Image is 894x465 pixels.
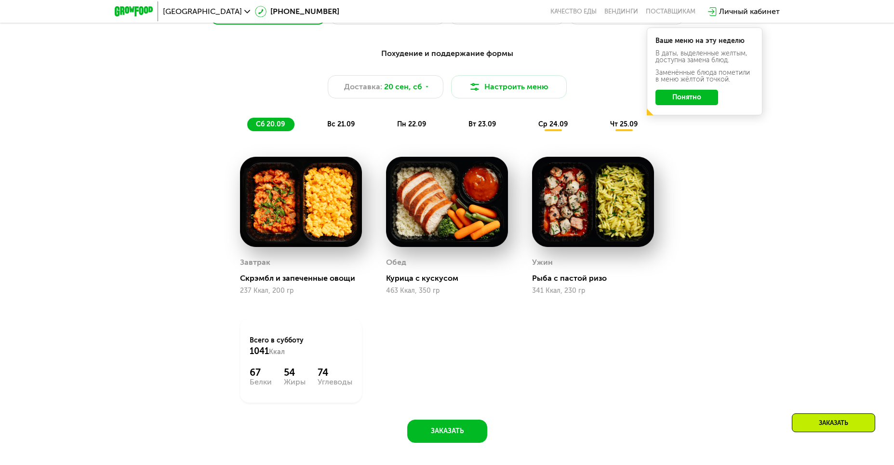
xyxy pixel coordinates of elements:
span: чт 25.09 [610,120,638,128]
div: 237 Ккал, 200 гр [240,287,362,295]
div: В даты, выделенные желтым, доступна замена блюд. [655,50,754,64]
div: Углеводы [318,378,352,386]
span: вт 23.09 [468,120,496,128]
div: поставщикам [646,8,695,15]
span: [GEOGRAPHIC_DATA] [163,8,242,15]
div: Ужин [532,255,553,270]
a: Качество еды [550,8,597,15]
span: вс 21.09 [327,120,355,128]
div: Скрэмбл и запеченные овощи [240,274,370,283]
div: 67 [250,367,272,378]
span: Ккал [269,348,285,356]
span: 1041 [250,346,269,356]
div: Жиры [284,378,306,386]
div: Всего в субботу [250,336,352,357]
span: 20 сен, сб [384,81,422,93]
div: Курица с кускусом [386,274,516,283]
button: Понятно [655,90,718,105]
div: Белки [250,378,272,386]
div: 54 [284,367,306,378]
a: [PHONE_NUMBER] [255,6,339,17]
div: Заменённые блюда пометили в меню жёлтой точкой. [655,69,754,83]
div: Похудение и поддержание формы [162,48,733,60]
span: ср 24.09 [538,120,568,128]
div: Рыба с пастой ризо [532,274,662,283]
div: 463 Ккал, 350 гр [386,287,508,295]
span: сб 20.09 [256,120,285,128]
span: Доставка: [344,81,382,93]
div: Обед [386,255,406,270]
div: 341 Ккал, 230 гр [532,287,654,295]
span: пн 22.09 [397,120,426,128]
div: 74 [318,367,352,378]
a: Вендинги [604,8,638,15]
div: Заказать [792,413,875,432]
div: Завтрак [240,255,270,270]
button: Настроить меню [451,75,567,98]
div: Личный кабинет [719,6,780,17]
div: Ваше меню на эту неделю [655,38,754,44]
button: Заказать [407,420,487,443]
